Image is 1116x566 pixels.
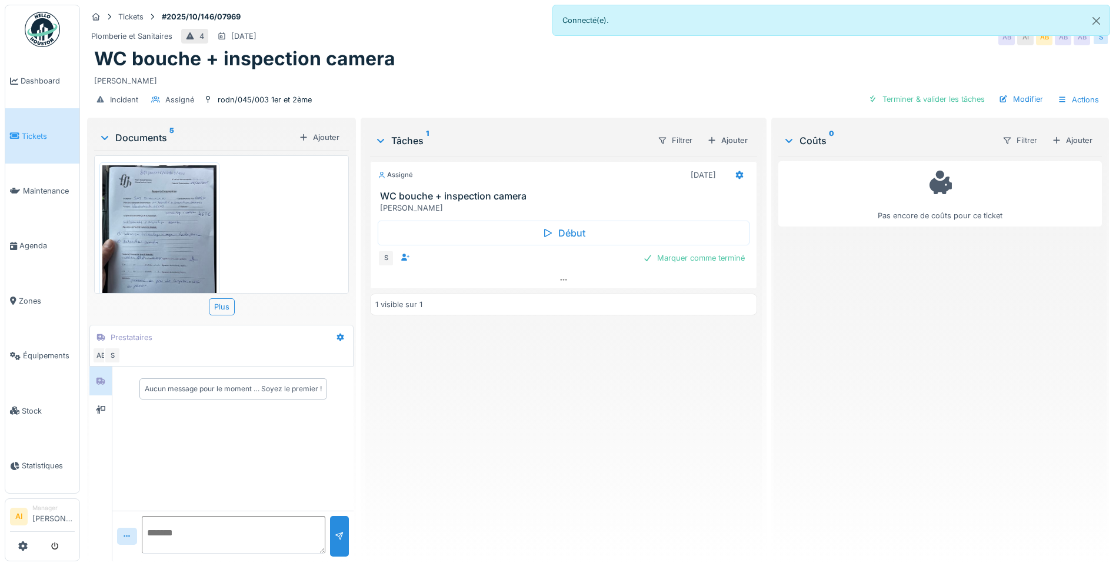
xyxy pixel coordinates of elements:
[102,165,216,317] img: a2l1thqlsm8f88dbat36urvicq1f
[110,94,138,105] div: Incident
[691,169,716,181] div: [DATE]
[5,54,79,108] a: Dashboard
[22,460,75,471] span: Statistiques
[199,31,204,42] div: 4
[22,131,75,142] span: Tickets
[1017,29,1034,45] div: AI
[32,504,75,512] div: Manager
[99,131,294,145] div: Documents
[5,328,79,383] a: Équipements
[165,94,194,105] div: Assigné
[10,504,75,532] a: AI Manager[PERSON_NAME]
[652,132,698,149] div: Filtrer
[375,299,422,310] div: 1 visible sur 1
[380,191,752,202] h3: WC bouche + inspection camera
[19,295,75,307] span: Zones
[998,29,1015,45] div: AB
[997,132,1042,149] div: Filtrer
[5,108,79,163] a: Tickets
[157,11,245,22] strong: #2025/10/146/07969
[118,11,144,22] div: Tickets
[22,405,75,417] span: Stock
[5,383,79,438] a: Stock
[10,508,28,525] li: AI
[91,31,172,42] div: Plomberie et Sanitaires
[5,164,79,218] a: Maintenance
[1052,91,1104,108] div: Actions
[426,134,429,148] sup: 1
[23,350,75,361] span: Équipements
[786,167,1094,221] div: Pas encore de coûts pour ce ticket
[94,48,395,70] h1: WC bouche + inspection camera
[94,71,1102,86] div: [PERSON_NAME]
[378,221,749,245] div: Début
[1074,29,1090,45] div: AB
[32,504,75,529] li: [PERSON_NAME]
[1083,5,1110,36] button: Close
[380,202,752,214] div: [PERSON_NAME]
[92,347,109,364] div: AB
[111,332,152,343] div: Prestataires
[5,274,79,328] a: Zones
[169,131,174,145] sup: 5
[218,94,312,105] div: rodn/045/003 1er et 2ème
[5,438,79,493] a: Statistiques
[19,240,75,251] span: Agenda
[378,250,394,267] div: S
[1036,29,1052,45] div: AB
[864,91,990,107] div: Terminer & valider les tâches
[23,185,75,197] span: Maintenance
[552,5,1111,36] div: Connecté(e).
[231,31,256,42] div: [DATE]
[21,75,75,86] span: Dashboard
[702,132,752,148] div: Ajouter
[1047,132,1097,148] div: Ajouter
[25,12,60,47] img: Badge_color-CXgf-gQk.svg
[1092,29,1109,45] div: S
[145,384,322,394] div: Aucun message pour le moment … Soyez le premier !
[5,218,79,273] a: Agenda
[994,91,1048,107] div: Modifier
[638,250,749,266] div: Marquer comme terminé
[294,129,344,145] div: Ajouter
[209,298,235,315] div: Plus
[783,134,992,148] div: Coûts
[1055,29,1071,45] div: AB
[104,347,121,364] div: S
[829,134,834,148] sup: 0
[375,134,648,148] div: Tâches
[378,170,413,180] div: Assigné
